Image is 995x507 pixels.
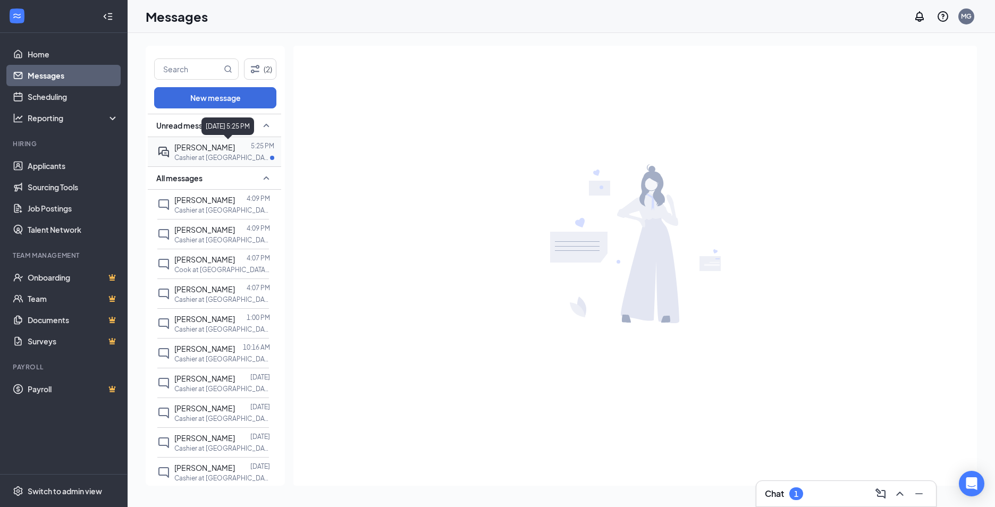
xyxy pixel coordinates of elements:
h1: Messages [146,7,208,26]
p: 4:07 PM [247,283,270,292]
h3: Chat [765,488,784,500]
svg: ChatInactive [157,198,170,211]
svg: ChevronUp [893,487,906,500]
a: Job Postings [28,198,119,219]
a: TeamCrown [28,288,119,309]
svg: ChatInactive [157,288,170,300]
a: Home [28,44,119,65]
div: Switch to admin view [28,486,102,496]
button: New message [154,87,276,108]
svg: ChatInactive [157,436,170,449]
svg: WorkstreamLogo [12,11,22,21]
p: [DATE] [250,373,270,382]
svg: Filter [249,63,262,75]
a: Sourcing Tools [28,176,119,198]
span: All messages [156,173,203,183]
button: Minimize [910,485,927,502]
p: 4:09 PM [247,194,270,203]
p: 4:07 PM [247,253,270,263]
p: Cashier at [GEOGRAPHIC_DATA], [GEOGRAPHIC_DATA] [174,354,270,364]
svg: Collapse [103,11,113,22]
p: 4:09 PM [247,224,270,233]
p: [DATE] [250,432,270,441]
div: 1 [794,489,798,498]
p: Cashier at [GEOGRAPHIC_DATA], [GEOGRAPHIC_DATA] [174,295,270,304]
svg: ChatInactive [157,228,170,241]
span: [PERSON_NAME] [174,225,235,234]
div: Open Intercom Messenger [959,471,984,496]
div: Team Management [13,251,116,260]
a: OnboardingCrown [28,267,119,288]
button: ComposeMessage [872,485,889,502]
svg: ComposeMessage [874,487,887,500]
p: Cashier at [GEOGRAPHIC_DATA], [GEOGRAPHIC_DATA] [174,206,270,215]
span: [PERSON_NAME] [174,463,235,472]
p: 1:00 PM [247,313,270,322]
p: [DATE] [250,402,270,411]
span: [PERSON_NAME] [174,433,235,443]
span: [PERSON_NAME] [174,142,235,152]
svg: ChatInactive [157,466,170,479]
div: MG [961,12,972,21]
svg: ChatInactive [157,317,170,330]
svg: Notifications [913,10,926,23]
span: [PERSON_NAME] [174,403,235,413]
a: Messages [28,65,119,86]
svg: ChatInactive [157,377,170,390]
svg: ChatInactive [157,258,170,271]
svg: ChatInactive [157,407,170,419]
svg: ChatInactive [157,347,170,360]
a: SurveysCrown [28,331,119,352]
p: Cashier at [GEOGRAPHIC_DATA], [GEOGRAPHIC_DATA] [174,414,270,423]
a: Talent Network [28,219,119,240]
svg: Settings [13,486,23,496]
span: [PERSON_NAME] [174,284,235,294]
svg: Analysis [13,113,23,123]
svg: SmallChevronUp [260,172,273,184]
a: Applicants [28,155,119,176]
div: Reporting [28,113,119,123]
p: Cashier at [GEOGRAPHIC_DATA], [GEOGRAPHIC_DATA] [174,235,270,244]
p: Cook at [GEOGRAPHIC_DATA], [GEOGRAPHIC_DATA] [174,265,270,274]
a: PayrollCrown [28,378,119,400]
a: DocumentsCrown [28,309,119,331]
p: 10:16 AM [243,343,270,352]
button: Filter (2) [244,58,276,80]
svg: Minimize [913,487,925,500]
button: ChevronUp [891,485,908,502]
span: [PERSON_NAME] [174,344,235,353]
span: [PERSON_NAME] [174,195,235,205]
p: Cashier at [GEOGRAPHIC_DATA], [GEOGRAPHIC_DATA] [174,153,270,162]
a: Scheduling [28,86,119,107]
span: [PERSON_NAME] [174,314,235,324]
svg: MagnifyingGlass [224,65,232,73]
span: [PERSON_NAME] [174,255,235,264]
p: Cashier at [GEOGRAPHIC_DATA], [GEOGRAPHIC_DATA] [174,474,270,483]
svg: QuestionInfo [937,10,949,23]
p: [DATE] [250,462,270,471]
span: [PERSON_NAME] [174,374,235,383]
div: Payroll [13,362,116,371]
p: Cashier at [GEOGRAPHIC_DATA], [GEOGRAPHIC_DATA] [174,325,270,334]
svg: ActiveDoubleChat [157,146,170,158]
p: 5:25 PM [251,141,274,150]
p: Cashier at [GEOGRAPHIC_DATA], [GEOGRAPHIC_DATA] [174,384,270,393]
div: [DATE] 5:25 PM [201,117,254,135]
input: Search [155,59,222,79]
div: Hiring [13,139,116,148]
p: Cashier at [GEOGRAPHIC_DATA], [GEOGRAPHIC_DATA] [174,444,270,453]
span: Unread messages [156,120,220,131]
svg: SmallChevronUp [260,119,273,132]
